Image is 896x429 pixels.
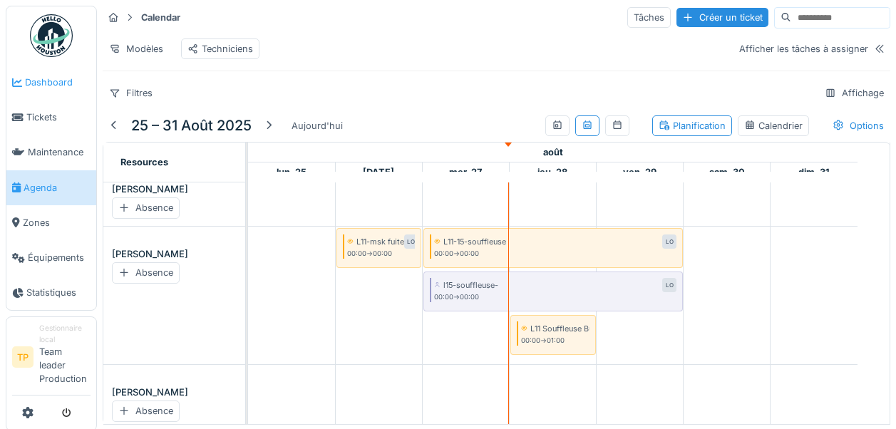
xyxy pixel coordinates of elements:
[39,323,91,345] div: Gestionnaire local
[112,262,180,283] div: Absence
[112,182,237,197] div: [PERSON_NAME]
[818,83,890,103] div: Affichage
[521,336,565,346] small: 00:00 -> 01:00
[534,162,571,182] a: 28 août 2025
[434,249,479,259] small: 00:00 -> 00:00
[120,157,168,167] span: Resources
[676,8,768,27] div: Créer un ticket
[6,205,96,240] a: Zones
[187,42,253,56] div: Techniciens
[826,115,890,136] div: Options
[23,216,91,229] span: Zones
[6,135,96,170] a: Maintenance
[6,100,96,135] a: Tickets
[6,275,96,310] a: Statistiques
[28,145,91,159] span: Maintenance
[359,162,398,182] a: 26 août 2025
[39,323,91,391] li: Team leader Production
[540,143,567,162] a: 25 août 2025
[356,236,404,247] div: L11-msk fuite
[627,7,671,28] div: Tâches
[112,197,180,218] div: Absence
[347,249,392,259] small: 00:00 -> 00:00
[6,170,96,205] a: Agenda
[112,386,237,400] div: [PERSON_NAME]
[112,400,180,421] div: Absence
[659,119,726,133] div: Planification
[12,323,91,395] a: TP Gestionnaire localTeam leader Production
[24,181,91,195] span: Agenda
[404,234,418,249] div: LO
[443,236,506,247] div: L11-15-souffleuse
[103,38,170,59] div: Modèles
[26,286,91,299] span: Statistiques
[619,162,660,182] a: 29 août 2025
[273,162,310,182] a: 25 août 2025
[744,119,803,133] div: Calendrier
[28,251,91,264] span: Équipements
[12,346,34,368] li: TP
[446,162,485,182] a: 27 août 2025
[706,162,748,182] a: 30 août 2025
[795,162,833,182] a: 31 août 2025
[25,76,91,89] span: Dashboard
[530,323,632,334] div: L11 Souffleuse Butée cassée
[443,279,498,291] div: l15-souffleuse-
[135,11,186,24] strong: Calendar
[434,292,479,302] small: 00:00 -> 00:00
[6,240,96,275] a: Équipements
[286,116,349,135] div: Aujourd'hui
[662,234,676,249] div: LO
[112,247,237,262] div: [PERSON_NAME]
[131,117,252,134] h5: 25 – 31 août 2025
[103,83,159,103] div: Filtres
[662,278,676,292] div: LO
[26,110,91,124] span: Tickets
[6,65,96,100] a: Dashboard
[30,14,73,57] img: Badge_color-CXgf-gQk.svg
[739,42,868,56] div: Afficher les tâches à assigner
